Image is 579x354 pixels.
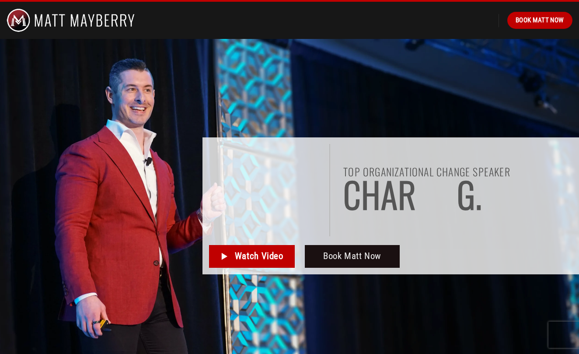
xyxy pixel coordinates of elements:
a: Book Matt Now [507,12,572,28]
img: Matt Mayberry [7,2,135,39]
h1: top Organizational change speaker [343,166,572,177]
a: Watch Video [209,245,294,268]
span: Book Matt Now [323,249,381,263]
span: Watch Video [235,249,283,263]
span: Book Matt Now [516,15,564,25]
a: Book Matt Now [305,245,400,268]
